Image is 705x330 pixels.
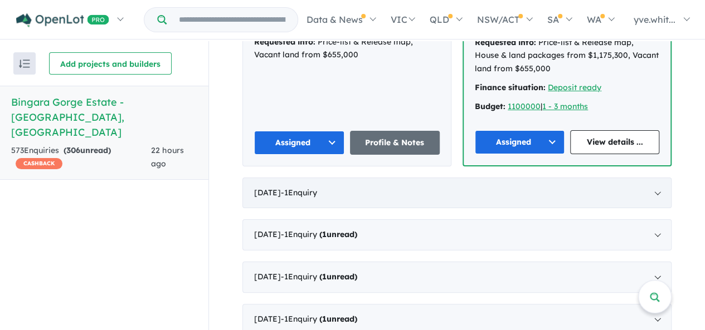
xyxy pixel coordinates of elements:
strong: ( unread) [319,272,357,282]
span: 1 [322,229,327,239]
span: 1 [322,272,327,282]
h5: Bingara Gorge Estate - [GEOGRAPHIC_DATA] , [GEOGRAPHIC_DATA] [11,95,197,140]
img: Openlot PRO Logo White [16,13,109,27]
a: Deposit ready [548,82,601,92]
a: Profile & Notes [350,131,440,155]
div: [DATE] [242,219,672,250]
a: View details ... [570,130,660,154]
span: 22 hours ago [151,145,183,169]
img: sort.svg [19,60,30,68]
div: Price-list & Release map, Vacant land from $655,000 [254,36,440,62]
div: Price-list & Release map, House & land packages from $1,175,300, Vacant land from $655,000 [475,36,659,76]
span: - 1 Enquir y [281,188,317,198]
span: - 1 Enquir y [281,314,357,324]
span: - 1 Enquir y [281,272,357,282]
strong: ( unread) [64,145,111,155]
a: 1100000 [508,101,541,111]
button: Add projects and builders [49,52,172,75]
span: 1 [322,314,327,324]
div: [DATE] [242,178,672,209]
a: 1 - 3 months [542,101,588,111]
span: 306 [66,145,80,155]
div: | [475,100,659,114]
span: yve.whit... [634,14,675,25]
button: Assigned [475,130,565,154]
strong: Finance situation: [475,82,546,92]
input: Try estate name, suburb, builder or developer [169,8,295,32]
strong: ( unread) [319,229,357,239]
div: 573 Enquir ies [11,144,151,171]
strong: ( unread) [319,314,357,324]
div: [DATE] [242,262,672,293]
strong: Requested info: [254,37,315,47]
span: CASHBACK [16,158,62,169]
strong: Requested info: [475,37,536,47]
span: - 1 Enquir y [281,229,357,239]
strong: Budget: [475,101,505,111]
button: Assigned [254,131,344,155]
